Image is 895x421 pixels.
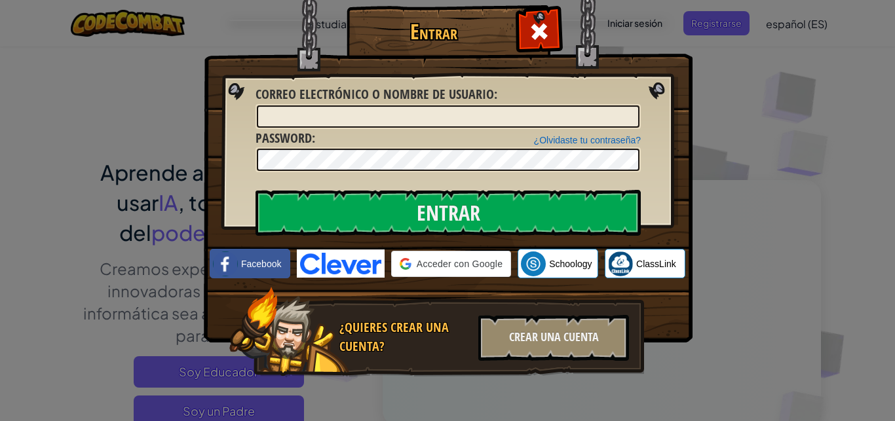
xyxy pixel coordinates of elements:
[608,251,633,276] img: classlink-logo-small.png
[339,318,470,356] div: ¿Quieres crear una cuenta?
[213,251,238,276] img: facebook_small.png
[241,257,281,270] span: Facebook
[549,257,592,270] span: Schoology
[256,85,494,103] span: Correo electrónico o nombre de usuario
[521,251,546,276] img: schoology.png
[417,257,503,270] span: Acceder con Google
[256,129,315,148] label: :
[350,20,517,43] h1: Entrar
[256,190,641,236] input: Entrar
[256,129,312,147] span: Password
[534,135,641,145] a: ¿Olvidaste tu contraseña?
[636,257,676,270] span: ClassLink
[391,251,511,277] div: Acceder con Google
[478,315,629,361] div: Crear una cuenta
[297,249,385,278] img: clever-logo-blue.png
[256,85,497,104] label: :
